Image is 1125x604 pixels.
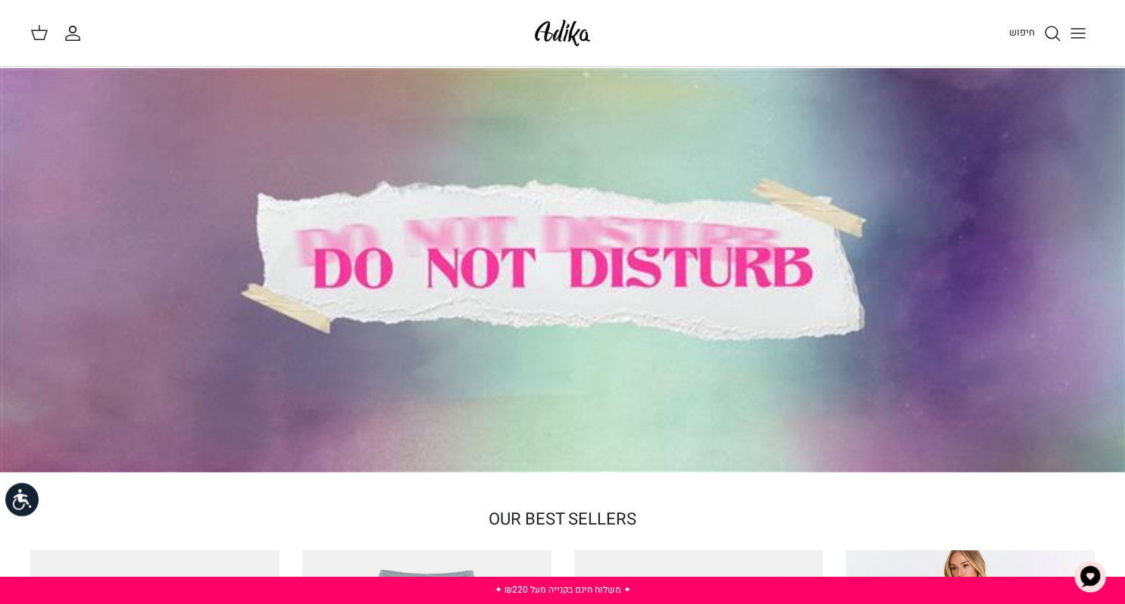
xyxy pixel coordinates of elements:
[1009,25,1035,39] span: חיפוש
[489,507,636,531] a: OUR BEST SELLERS
[64,24,88,42] a: החשבון שלי
[1061,17,1095,50] button: Toggle menu
[1009,24,1061,42] a: חיפוש
[495,583,631,596] a: ✦ משלוח חינם בקנייה מעל ₪220 ✦
[530,15,595,51] img: Adika IL
[1067,554,1113,599] button: צ'אט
